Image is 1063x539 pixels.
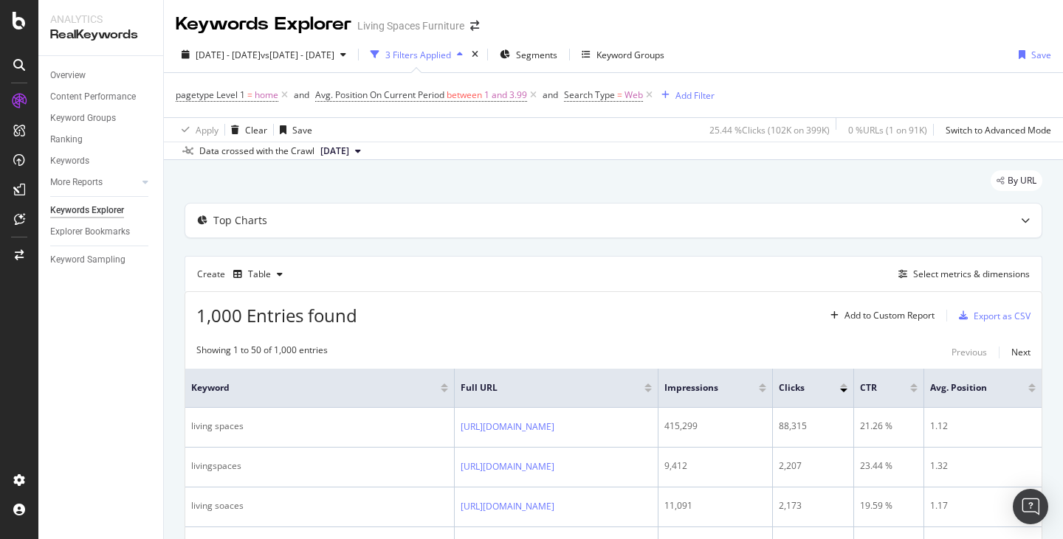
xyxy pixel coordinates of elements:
[576,43,670,66] button: Keyword Groups
[709,124,830,136] div: 25.44 % Clicks ( 102K on 399K )
[469,47,481,62] div: times
[1013,489,1048,524] div: Open Intercom Messenger
[176,43,352,66] button: [DATE] - [DATE]vs[DATE] - [DATE]
[191,381,419,394] span: Keyword
[50,175,103,190] div: More Reports
[50,12,151,27] div: Analytics
[1013,43,1051,66] button: Save
[564,88,615,101] span: Search Type
[447,88,482,101] span: between
[50,203,153,218] a: Keywords Explorer
[294,88,309,101] div: and
[779,420,847,433] div: 88,315
[946,124,1051,136] div: Switch to Advanced Mode
[315,88,444,101] span: Avg. Position On Current Period
[860,459,918,473] div: 23.44 %
[50,153,153,169] a: Keywords
[1031,49,1051,61] div: Save
[261,49,334,61] span: vs [DATE] - [DATE]
[197,262,289,286] div: Create
[664,381,737,394] span: Impressions
[656,86,715,104] button: Add Filter
[991,170,1042,191] div: legacy label
[196,303,357,327] span: 1,000 Entries found
[314,142,367,160] button: [DATE]
[461,499,554,514] a: [URL][DOMAIN_NAME]
[484,85,527,105] span: 1 and 3.99
[274,118,312,142] button: Save
[617,88,622,101] span: =
[860,381,888,394] span: CTR
[461,459,554,474] a: [URL][DOMAIN_NAME]
[664,420,766,433] div: 415,299
[50,27,151,44] div: RealKeywords
[196,124,219,136] div: Apply
[494,43,563,66] button: Segments
[227,262,289,286] button: Table
[294,88,309,102] button: and
[470,21,479,31] div: arrow-right-arrow-left
[952,346,987,358] div: Previous
[50,132,83,147] div: Ranking
[50,224,153,240] a: Explorer Bookmarks
[176,88,245,101] span: pagetype Level 1
[543,88,558,102] button: and
[675,89,715,102] div: Add Filter
[930,420,1036,433] div: 1.12
[779,499,847,512] div: 2,173
[461,420,554,434] a: [URL][DOMAIN_NAME]
[50,68,153,83] a: Overview
[543,88,558,101] div: and
[196,49,261,61] span: [DATE] - [DATE]
[50,252,153,268] a: Keyword Sampling
[199,145,314,158] div: Data crossed with the Crawl
[844,311,935,320] div: Add to Custom Report
[860,499,918,512] div: 19.59 %
[50,153,89,169] div: Keywords
[664,459,766,473] div: 9,412
[825,304,935,327] button: Add to Custom Report
[191,459,448,473] div: livingspaces
[50,111,116,126] div: Keyword Groups
[255,85,278,105] span: home
[1011,346,1031,358] div: Next
[974,310,1031,322] div: Export as CSV
[930,381,1006,394] span: Avg. Position
[225,118,267,142] button: Clear
[860,420,918,433] div: 21.26 %
[176,12,351,37] div: Keywords Explorer
[247,88,252,101] span: =
[892,265,1030,283] button: Select metrics & dimensions
[625,85,643,105] span: Web
[930,499,1036,512] div: 1.17
[50,224,130,240] div: Explorer Bookmarks
[191,499,448,512] div: living soaces
[176,118,219,142] button: Apply
[213,213,267,228] div: Top Charts
[365,43,469,66] button: 3 Filters Applied
[664,499,766,512] div: 11,091
[940,118,1051,142] button: Switch to Advanced Mode
[245,124,267,136] div: Clear
[516,49,557,61] span: Segments
[385,49,451,61] div: 3 Filters Applied
[320,145,349,158] span: 2025 Sep. 29th
[779,381,818,394] span: Clicks
[50,89,153,105] a: Content Performance
[779,459,847,473] div: 2,207
[357,18,464,33] div: Living Spaces Furniture
[952,344,987,361] button: Previous
[196,344,328,361] div: Showing 1 to 50 of 1,000 entries
[248,270,271,279] div: Table
[50,252,125,268] div: Keyword Sampling
[50,132,153,147] a: Ranking
[930,459,1036,473] div: 1.32
[50,111,153,126] a: Keyword Groups
[292,124,312,136] div: Save
[50,89,136,105] div: Content Performance
[50,203,124,218] div: Keywords Explorer
[50,68,86,83] div: Overview
[1008,176,1036,185] span: By URL
[913,268,1030,280] div: Select metrics & dimensions
[50,175,138,190] a: More Reports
